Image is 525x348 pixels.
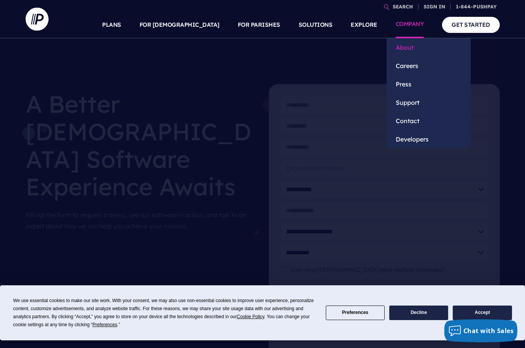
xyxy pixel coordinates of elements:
span: Cookie Policy [237,314,264,319]
a: COMPANY [396,11,424,38]
a: Careers [387,57,471,75]
a: GET STARTED [442,17,500,33]
a: Support [387,93,471,112]
a: Press [387,75,471,93]
span: Preferences [93,322,117,327]
button: Preferences [326,306,385,320]
div: We use essential cookies to make our site work. With your consent, we may also use non-essential ... [13,297,316,329]
a: Contact [387,112,471,130]
a: PLANS [102,11,121,38]
a: EXPLORE [351,11,377,38]
a: FOR PARISHES [238,11,280,38]
button: Decline [389,306,448,320]
a: About [387,38,471,57]
span: Chat with Sales [463,327,514,335]
button: Chat with Sales [444,319,518,342]
button: Accept [453,306,512,320]
a: Developers [387,130,471,148]
a: SOLUTIONS [299,11,333,38]
a: FOR [DEMOGRAPHIC_DATA] [140,11,219,38]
